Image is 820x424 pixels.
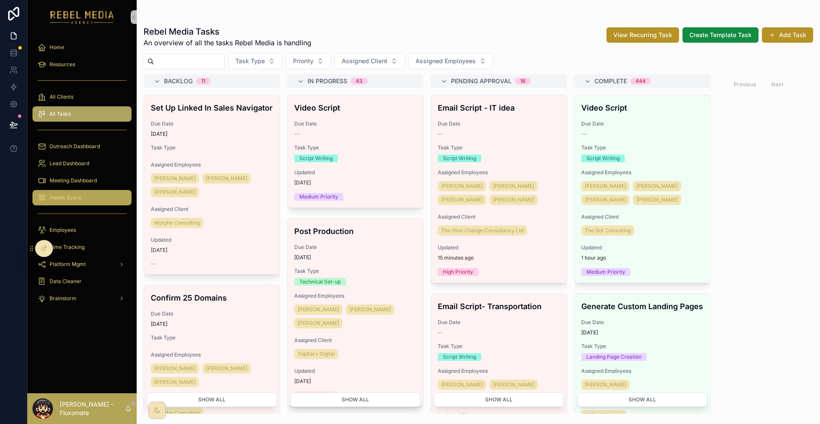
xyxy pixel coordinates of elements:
span: Meeting Dashboard [50,177,97,184]
button: Add Task [762,27,813,43]
span: The Hive Change Consultancy Ltd [441,227,524,234]
span: In Progress [307,77,347,85]
span: Due Date [438,319,560,326]
span: [DATE] [294,254,416,261]
button: Show all [434,392,564,407]
a: Email Script - IT ideaDue Date--Task TypeScript WritingAssigned Employees[PERSON_NAME][PERSON_NAM... [430,95,567,283]
span: Backlog [164,77,193,85]
a: The Hive Change Consultancy Ltd [438,225,527,236]
button: Select Button [408,53,493,69]
span: Home [50,44,64,51]
span: Assigned Employees [416,57,476,65]
img: App logo [50,10,114,24]
div: Script Writing [299,155,333,162]
h4: Email Script - IT idea [438,102,560,114]
span: An overview of all the tasks Rebel Media is handling [143,38,311,48]
span: [PERSON_NAME] [154,189,196,196]
a: [PERSON_NAME] [633,181,681,191]
a: [PERSON_NAME] [151,173,199,184]
p: [DATE] [151,247,167,254]
button: Create Template Task [682,27,758,43]
span: Employees [50,227,76,234]
a: [PERSON_NAME] [294,304,343,315]
span: Task Type [151,144,273,151]
span: [PERSON_NAME] [206,365,247,372]
h4: Post Production [294,225,416,237]
a: [PERSON_NAME] [346,304,394,315]
span: Assigned Client [342,57,387,65]
span: Task Type [151,334,273,341]
span: Task Type [294,144,416,151]
a: All Clients [32,89,132,105]
span: Platform Mgmt [50,261,86,268]
button: Show all [147,392,277,407]
a: Video ScriptDue Date--Task TypeScript WritingAssigned Employees[PERSON_NAME][PERSON_NAME][PERSON_... [574,95,711,283]
a: [PERSON_NAME] [202,363,251,374]
span: [PERSON_NAME] [441,381,483,388]
span: [PERSON_NAME] [636,196,678,203]
span: [DATE] [151,131,273,137]
p: 15 minutes ago [438,254,474,261]
span: View Recurring Task [613,31,672,39]
a: [PERSON_NAME] [151,363,199,374]
span: [PERSON_NAME] [441,196,483,203]
a: Employees [32,222,132,238]
button: Show all [577,392,707,407]
h4: Generate Custom Landing Pages [581,301,703,312]
div: Script Writing [586,155,620,162]
span: Assigned Employees [438,169,560,176]
h1: Rebel Media Tasks [143,26,311,38]
span: Updated [294,169,416,176]
span: Due Date [438,120,560,127]
div: High Priority [443,268,473,276]
a: [PERSON_NAME] [581,181,630,191]
button: View Recurring Task [606,27,679,43]
span: Pending Approval [451,77,512,85]
button: Select Button [334,53,405,69]
span: Assigned Client [581,213,703,220]
a: Lead Dashboard [32,156,132,171]
a: TopServ Digital [294,349,338,359]
a: Time Tracking [32,240,132,255]
a: [PERSON_NAME] [438,195,486,205]
a: Morphe Consulting [151,218,203,228]
a: [PERSON_NAME] [581,380,630,390]
span: Due Date [581,319,703,326]
span: Assigned Client [151,206,273,213]
h4: Video Script [581,102,703,114]
span: Data Cleaner [50,278,82,285]
span: Due Date [151,310,273,317]
span: [PERSON_NAME] [154,175,196,182]
span: [DATE] [151,321,273,328]
span: Priority [293,57,313,65]
a: Platform Mgmt [32,257,132,272]
span: Task Type [581,343,703,350]
span: Assigned Employees [581,368,703,374]
span: Assigned Employees [438,368,560,374]
p: [DATE] [294,179,311,186]
a: [PERSON_NAME] [489,195,538,205]
a: [PERSON_NAME] [151,377,199,387]
span: Assigned Employees [151,161,273,168]
div: Script Writing [443,353,476,361]
a: Post ProductionDue Date[DATE]Task TypeTechnical Set-upAssigned Employees[PERSON_NAME][PERSON_NAME... [287,218,424,406]
span: Morphe Consulting [154,219,200,226]
a: Health Score [32,190,132,205]
p: 1 hour ago [581,254,606,261]
div: Landing Page Creation [586,353,641,361]
a: [PERSON_NAME] [438,380,486,390]
span: Task Type [438,144,560,151]
div: Script Writing [443,155,476,162]
span: Complete [594,77,627,85]
div: 11 [201,78,205,85]
span: The Dot Consulting [585,227,631,234]
div: 444 [635,78,646,85]
div: scrollable content [27,34,137,316]
a: Data Cleaner [32,274,132,289]
span: [PERSON_NAME] [493,381,534,388]
span: Updated [438,244,560,251]
a: Resources [32,57,132,72]
span: [PERSON_NAME] [493,183,534,190]
span: -- [438,329,443,336]
span: Assigned Client [438,213,560,220]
